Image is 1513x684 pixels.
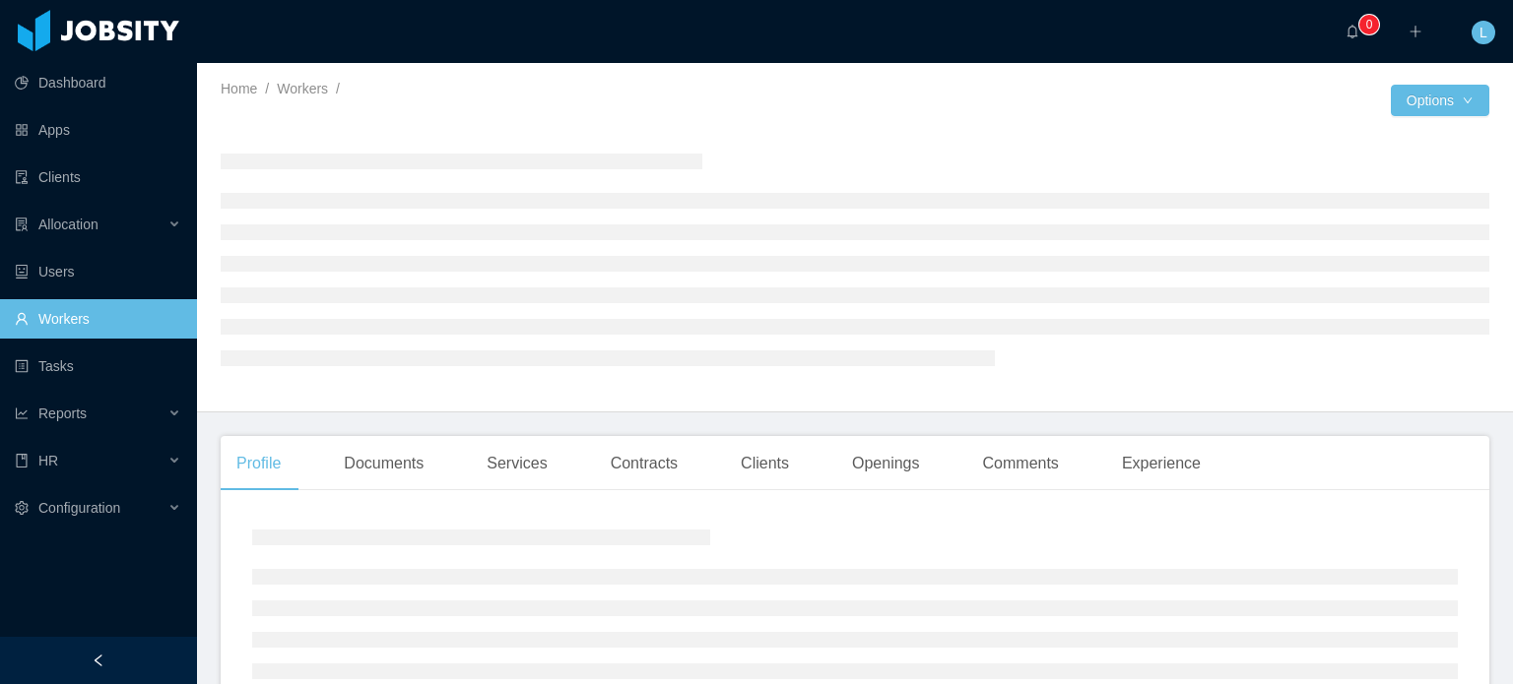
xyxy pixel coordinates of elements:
span: Reports [38,405,87,421]
div: Comments [967,436,1075,491]
div: Profile [221,436,296,491]
div: Openings [836,436,936,491]
span: Configuration [38,500,120,516]
span: HR [38,453,58,468]
button: Optionsicon: down [1391,85,1489,116]
div: Contracts [595,436,693,491]
div: Experience [1106,436,1217,491]
i: icon: setting [15,501,29,515]
a: icon: appstoreApps [15,110,181,150]
i: icon: line-chart [15,406,29,420]
div: Services [471,436,562,491]
span: / [336,81,340,96]
sup: 0 [1359,15,1379,34]
span: Allocation [38,217,99,232]
a: icon: pie-chartDashboard [15,63,181,102]
i: icon: solution [15,218,29,231]
i: icon: bell [1346,25,1359,38]
span: L [1480,21,1487,44]
a: icon: userWorkers [15,299,181,339]
a: icon: robotUsers [15,252,181,291]
i: icon: book [15,454,29,467]
a: icon: auditClients [15,157,181,197]
a: Workers [277,81,328,96]
div: Documents [328,436,439,491]
div: Clients [725,436,805,491]
a: Home [221,81,257,96]
span: / [265,81,269,96]
i: icon: plus [1409,25,1422,38]
a: icon: profileTasks [15,346,181,386]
